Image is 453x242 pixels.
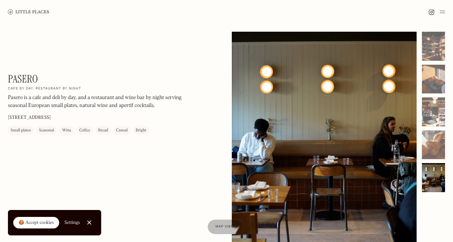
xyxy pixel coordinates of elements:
[64,215,80,230] a: Settings
[62,127,71,134] div: Wine
[8,73,38,85] h1: Pasero
[11,127,31,134] div: Small plates
[8,114,51,121] p: [STREET_ADDRESS]
[39,127,54,134] div: Seasonal
[116,127,128,134] div: Casual
[19,220,54,226] div: 🍪 Accept cookies
[8,86,81,91] h2: Cafe by day, restaurant by night
[216,225,235,228] span: Map view
[13,217,59,229] a: 🍪 Accept cookies
[8,94,186,110] p: Pasero is a cafe and deli by day, and a restaurant and wine bar by night serving seasonal Europea...
[136,127,146,134] div: Bright
[98,127,108,134] div: Bread
[64,220,80,225] div: Settings
[79,127,90,134] div: Coffee
[83,216,96,229] a: Close Cookie Popup
[208,220,243,234] a: Map view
